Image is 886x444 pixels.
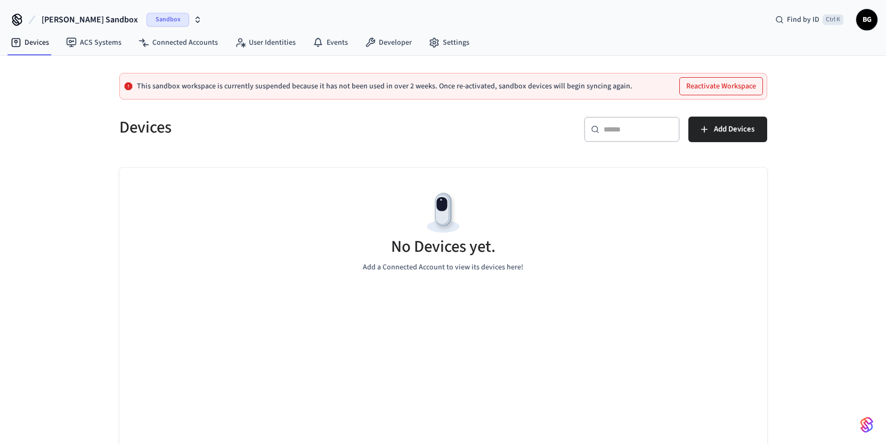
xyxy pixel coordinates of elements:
a: ACS Systems [58,33,130,52]
button: Reactivate Workspace [680,78,762,95]
span: [PERSON_NAME] Sandbox [42,13,138,26]
span: Find by ID [787,14,819,25]
img: Devices Empty State [419,189,467,237]
span: Sandbox [147,13,189,27]
a: Settings [420,33,478,52]
p: Add a Connected Account to view its devices here! [363,262,523,273]
div: Find by IDCtrl K [767,10,852,29]
a: User Identities [226,33,304,52]
a: Events [304,33,356,52]
span: Add Devices [714,122,754,136]
span: Ctrl K [823,14,843,25]
span: BG [857,10,876,29]
a: Developer [356,33,420,52]
button: Add Devices [688,117,767,142]
a: Connected Accounts [130,33,226,52]
h5: Devices [119,117,437,138]
img: SeamLogoGradient.69752ec5.svg [860,416,873,433]
button: BG [856,9,877,30]
a: Devices [2,33,58,52]
h5: No Devices yet. [391,236,495,258]
p: This sandbox workspace is currently suspended because it has not been used in over 2 weeks. Once ... [137,82,632,91]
